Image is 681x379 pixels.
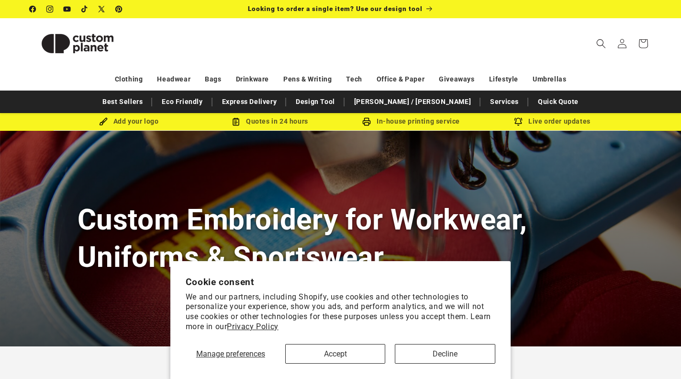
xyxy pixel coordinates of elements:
div: Quotes in 24 hours [200,115,341,127]
button: Accept [285,344,386,364]
a: Privacy Policy [227,322,278,331]
a: Best Sellers [98,93,147,110]
a: Quick Quote [533,93,583,110]
a: Giveaways [439,71,474,88]
div: Add your logo [58,115,200,127]
h2: Cookie consent [186,276,496,287]
a: Pens & Writing [283,71,332,88]
button: Decline [395,344,495,364]
a: Eco Friendly [157,93,207,110]
a: [PERSON_NAME] / [PERSON_NAME] [349,93,476,110]
img: Brush Icon [99,117,108,126]
a: Clothing [115,71,143,88]
a: Custom Planet [26,18,129,69]
div: Live order updates [482,115,623,127]
img: In-house printing [362,117,371,126]
a: Lifestyle [489,71,518,88]
p: We and our partners, including Shopify, use cookies and other technologies to personalize your ex... [186,292,496,332]
a: Services [485,93,524,110]
img: Custom Planet [30,22,125,65]
a: Tech [346,71,362,88]
img: Order Updates Icon [232,117,240,126]
button: Manage preferences [186,344,276,364]
img: Order updates [514,117,523,126]
a: Umbrellas [533,71,566,88]
a: Drinkware [236,71,269,88]
a: Headwear [157,71,190,88]
a: Design Tool [291,93,340,110]
a: Express Delivery [217,93,282,110]
a: Office & Paper [377,71,424,88]
summary: Search [591,33,612,54]
h1: Custom Embroidery for Workwear, Uniforms & Sportswear [78,201,604,275]
div: In-house printing service [341,115,482,127]
span: Manage preferences [196,349,265,358]
span: Looking to order a single item? Use our design tool [248,5,423,12]
a: Bags [205,71,221,88]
